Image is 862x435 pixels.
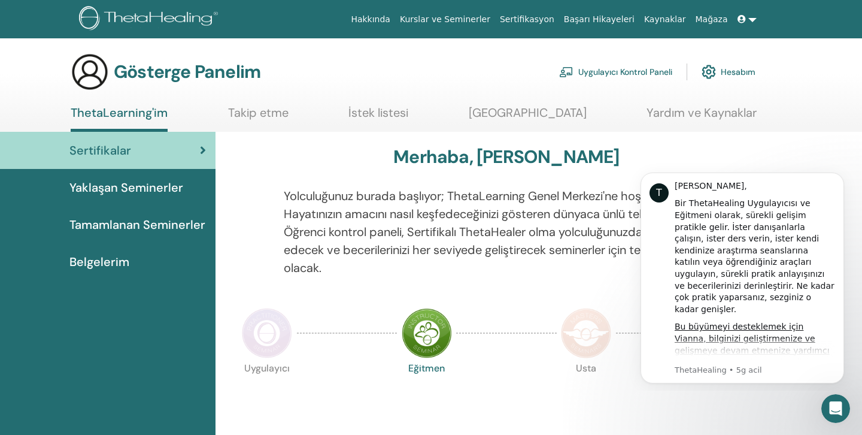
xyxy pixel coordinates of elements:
img: logo.png [79,6,222,33]
font: Sertifikalar [69,143,131,158]
a: Sertifikasyon [495,8,559,31]
font: Yardım ve Kaynaklar [646,105,757,120]
img: generic-user-icon.jpg [71,53,109,91]
font: İstek listesi [348,105,408,120]
font: Mağaza [695,14,727,24]
img: Eğitmen [402,308,452,358]
font: Takip etme [228,105,289,120]
iframe: Intercom bildirimleri mesajı [623,162,862,391]
img: Usta [561,308,611,358]
a: Kurslar ve Seminerler [395,8,495,31]
a: Hakkında [346,8,395,31]
font: Kaynaklar [644,14,686,24]
a: Başarı Hikayeleri [559,8,639,31]
font: Yaklaşan Seminerler [69,180,183,195]
font: Başarı Hikayeleri [564,14,635,24]
font: Eğitmen [408,362,445,374]
a: Uygulayıcı Kontrol Paneli [559,59,672,85]
font: Uygulayıcı [244,362,290,374]
font: Kurslar ve Seminerler [400,14,490,24]
font: Gösterge Panelim [114,60,260,83]
font: Uygulayıcı Kontrol Paneli [578,67,672,78]
font: Hakkında [351,14,390,24]
font: Usta [576,362,596,374]
font: Merhaba, [PERSON_NAME] [393,145,619,168]
font: [GEOGRAPHIC_DATA] [469,105,587,120]
a: Kaynaklar [639,8,691,31]
img: cog.svg [702,62,716,82]
font: Hesabım [721,67,755,78]
font: Tamamlanan Seminerler [69,217,205,232]
a: Hesabım [702,59,755,85]
a: Mağaza [690,8,732,31]
a: Yardım ve Kaynaklar [646,105,757,129]
img: chalkboard-teacher.svg [559,67,573,77]
a: [GEOGRAPHIC_DATA] [469,105,587,129]
a: Takip etme [228,105,289,129]
font: Sertifikasyon [500,14,554,24]
a: ThetaLearning'im [71,105,168,132]
font: Belgelerim [69,254,129,270]
iframe: Intercom canlı sohbet [821,394,850,423]
font: ThetaLearning'im [71,105,168,120]
a: İstek listesi [348,105,408,129]
font: Yolculuğunuz burada başlıyor; ThetaLearning Genel Merkezi'ne hoş geldiniz. Hayatınızın amacını na... [284,188,716,276]
img: Uygulayıcı [242,308,292,358]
